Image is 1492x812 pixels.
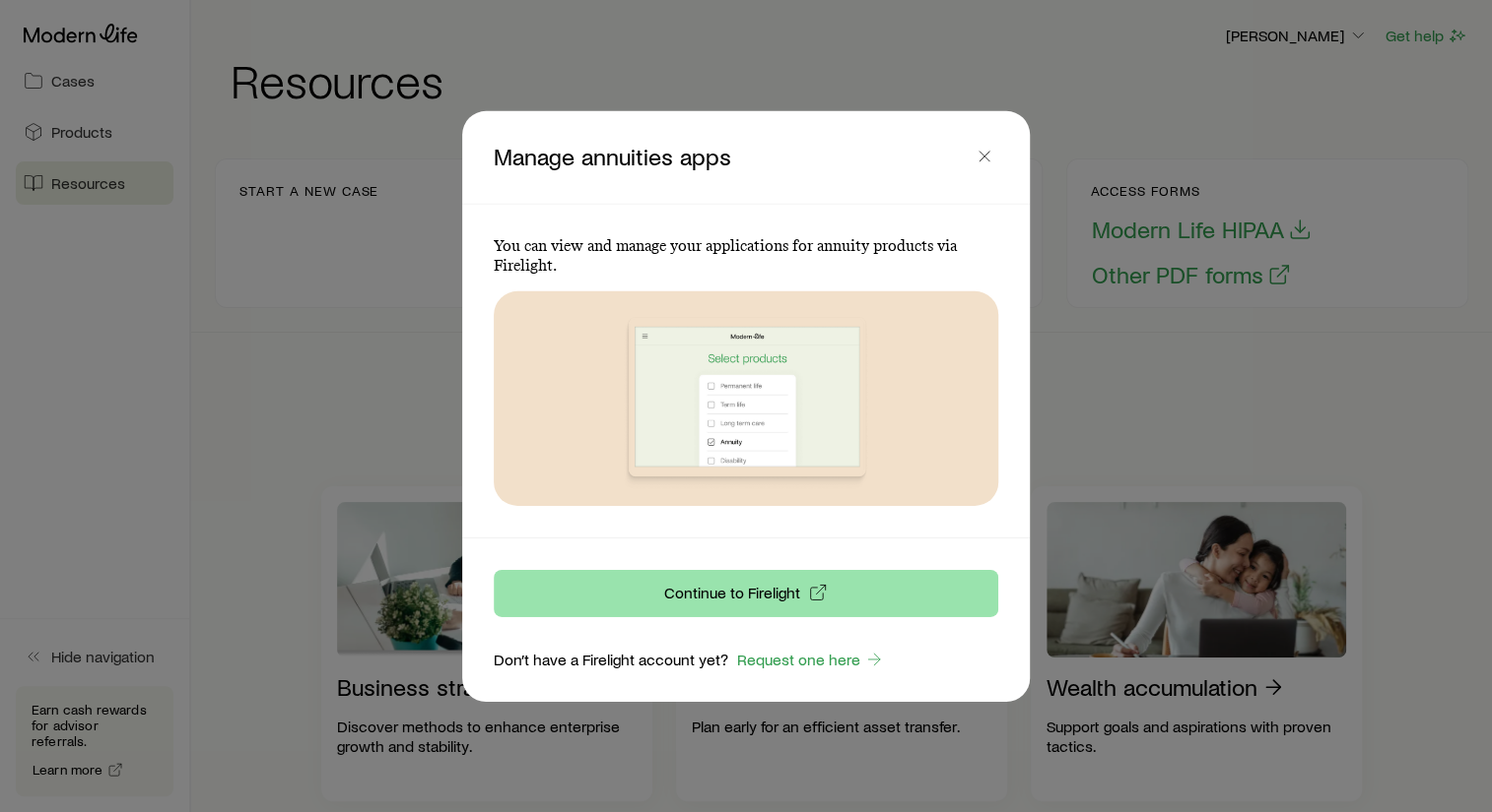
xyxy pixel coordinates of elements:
[664,583,800,602] p: Continue to Firelight
[494,235,998,275] p: You can view and manage your applications for annuity products via Firelight.
[736,649,885,671] a: Request one here
[494,650,728,669] p: Don’t have a Firelight account yet?
[567,290,925,505] img: Manage annuities apps signposting
[494,570,998,617] button: Continue to Firelight
[494,142,971,171] p: Manage annuities apps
